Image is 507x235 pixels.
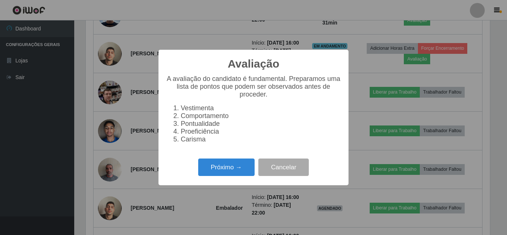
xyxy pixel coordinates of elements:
h2: Avaliação [228,57,279,71]
li: Vestimenta [181,104,341,112]
p: A avaliação do candidato é fundamental. Preparamos uma lista de pontos que podem ser observados a... [166,75,341,98]
li: Comportamento [181,112,341,120]
button: Próximo → [198,159,255,176]
li: Pontualidade [181,120,341,128]
li: Carisma [181,136,341,143]
button: Cancelar [258,159,309,176]
li: Proeficiência [181,128,341,136]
